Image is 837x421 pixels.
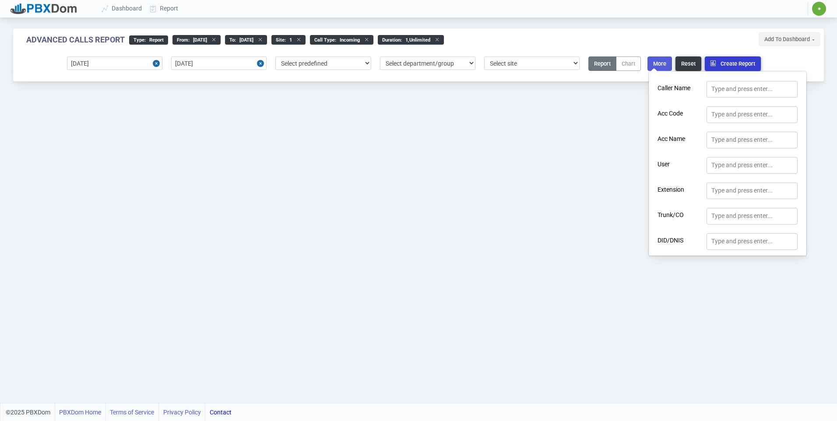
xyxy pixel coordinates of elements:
input: End date [171,56,267,70]
a: Privacy Policy [163,403,201,421]
label: Acc Code [658,109,707,118]
label: User [658,160,707,169]
a: Dashboard [98,0,146,17]
div: Duration : [378,35,444,45]
a: Contact [210,403,232,421]
div: Type and press enter... [711,110,773,119]
div: ©2025 PBXDom [6,403,232,421]
button: Create Report [705,56,761,71]
span: Incoming [336,37,360,43]
button: Report [588,56,616,71]
button: ✷ [812,1,826,16]
label: Caller Name [658,84,707,93]
span: Report [146,37,164,43]
div: type : [129,35,168,45]
span: ✷ [817,6,821,11]
div: Type and press enter... [711,186,773,195]
div: to : [225,35,267,45]
span: 1,Unlimited [402,37,430,43]
div: Type and press enter... [711,135,773,144]
div: Type and press enter... [711,161,773,170]
button: Reset [675,56,701,71]
input: Start date [67,56,162,70]
span: [DATE] [236,37,253,43]
div: Type and press enter... [711,211,773,221]
a: Report [146,0,183,17]
div: From : [172,35,221,45]
label: Extension [658,185,707,194]
div: Call Type : [310,35,373,45]
label: Trunk/CO [658,210,707,220]
button: Close [153,56,162,70]
button: Add To Dashboard [759,32,820,46]
button: More [647,56,672,71]
a: Terms of Service [110,403,154,421]
span: [DATE] [190,37,207,43]
div: Advanced Calls Report [26,35,125,45]
label: Acc Name [658,134,707,144]
div: Type and press enter... [711,237,773,246]
label: DID/DNIS [658,236,707,245]
button: Close [257,56,267,70]
a: PBXDom Home [59,403,101,421]
div: Type and press enter... [711,84,773,94]
button: Chart [616,56,641,71]
span: 1 [286,37,292,43]
div: site : [271,35,306,45]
